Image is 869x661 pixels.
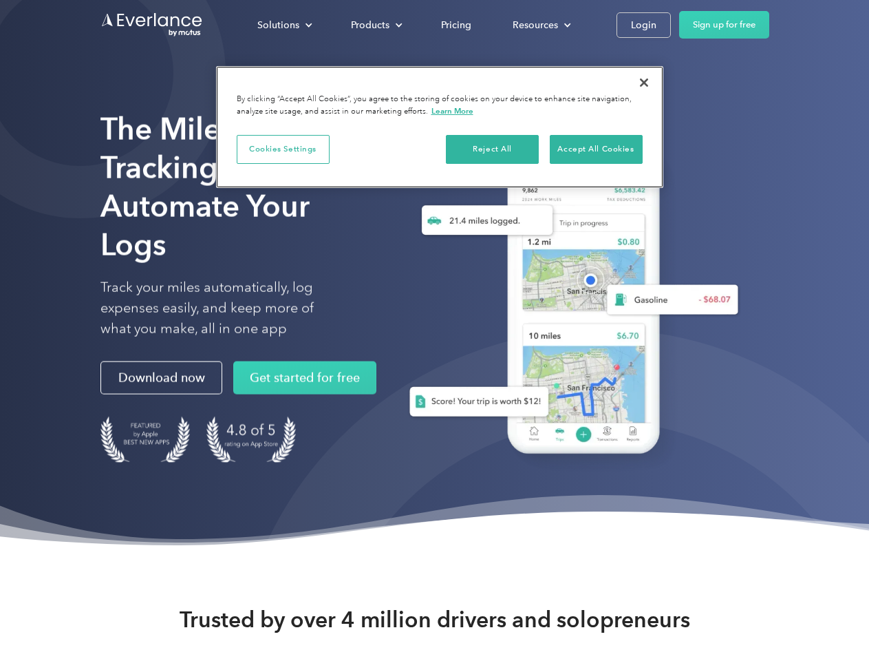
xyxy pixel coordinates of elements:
a: Get started for free [233,361,376,395]
a: Go to homepage [100,12,204,38]
div: Products [351,17,389,34]
a: Login [616,12,671,38]
a: Pricing [427,13,485,37]
div: Privacy [216,66,663,188]
a: Download now [100,361,222,395]
div: Pricing [441,17,471,34]
div: Cookie banner [216,66,663,188]
div: By clicking “Accept All Cookies”, you agree to the storing of cookies on your device to enhance s... [237,94,643,118]
img: Everlance, mileage tracker app, expense tracking app [387,131,749,474]
div: Products [337,13,414,37]
strong: Trusted by over 4 million drivers and solopreneurs [180,606,690,633]
img: 4.9 out of 5 stars on the app store [206,417,296,463]
button: Accept All Cookies [550,135,643,164]
div: Login [631,17,656,34]
img: Badge for Featured by Apple Best New Apps [100,417,190,463]
div: Resources [499,13,582,37]
p: Track your miles automatically, log expenses easily, and keep more of what you make, all in one app [100,277,346,339]
a: More information about your privacy, opens in a new tab [431,106,473,116]
a: Sign up for free [679,11,769,39]
button: Reject All [446,135,539,164]
button: Close [629,67,659,98]
div: Solutions [257,17,299,34]
button: Cookies Settings [237,135,330,164]
div: Resources [513,17,558,34]
div: Solutions [244,13,323,37]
